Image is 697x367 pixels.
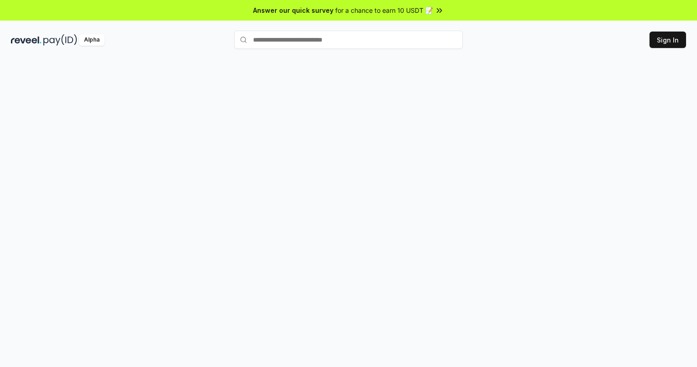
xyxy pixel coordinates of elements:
img: reveel_dark [11,34,42,46]
button: Sign In [649,32,686,48]
img: pay_id [43,34,77,46]
span: Answer our quick survey [253,5,333,15]
span: for a chance to earn 10 USDT 📝 [335,5,433,15]
div: Alpha [79,34,105,46]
